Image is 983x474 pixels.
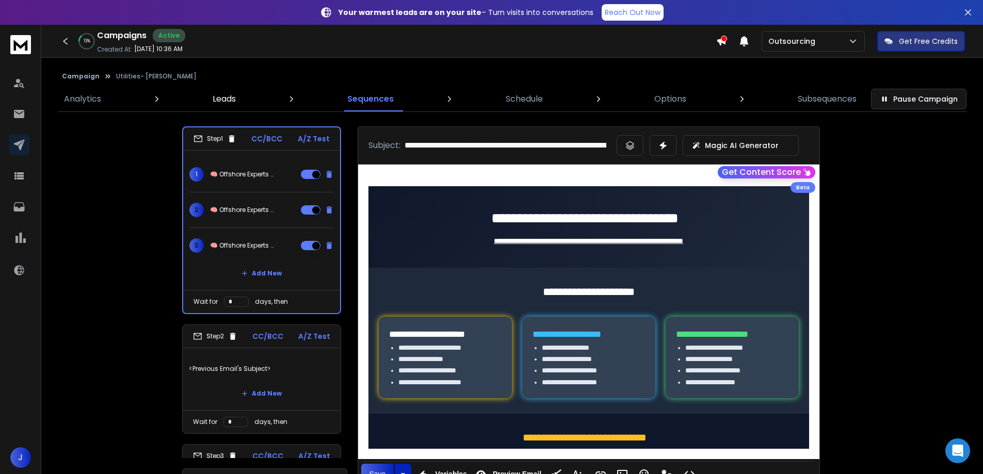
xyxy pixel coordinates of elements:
[134,45,183,53] p: [DATE] 10:36 AM
[654,93,686,105] p: Options
[189,238,204,253] span: 3
[255,298,288,306] p: days, then
[233,263,290,284] button: Add New
[252,451,283,461] p: CC/BCC
[193,332,237,341] div: Step 2
[339,7,593,18] p: – Turn visits into conversations
[252,331,283,341] p: CC/BCC
[97,45,132,54] p: Created At:
[182,126,341,314] li: Step1CC/BCCA/Z Test1🧠 Offshore Experts + Automation = Hire Offshore Experts from $6/hr!2🧠 Offshor...
[189,354,334,383] p: <Previous Email's Subject>
[791,182,815,193] div: Beta
[210,170,276,178] p: 🧠 Offshore Experts + Automation = Hire Offshore Experts from $6/hr!
[347,93,394,105] p: Sequences
[213,93,236,105] p: Leads
[871,89,966,109] button: Pause Campaign
[189,167,204,182] span: 1
[193,451,237,461] div: Step 3
[58,87,107,111] a: Analytics
[251,134,282,144] p: CC/BCC
[877,31,965,52] button: Get Free Credits
[189,203,204,217] span: 2
[210,241,276,250] p: 🧠 Offshore Experts + Automation = Hire Offshore Experts from $6/hr!
[899,36,958,46] p: Get Free Credits
[298,134,330,144] p: A/Z Test
[194,134,236,143] div: Step 1
[648,87,692,111] a: Options
[298,451,330,461] p: A/Z Test
[210,206,276,214] p: 🧠 Offshore Experts + Automation = Hire Offshore Experts from $6/hr!
[254,418,287,426] p: days, then
[705,140,779,151] p: Magic AI Generator
[64,93,101,105] p: Analytics
[298,331,330,341] p: A/Z Test
[506,93,543,105] p: Schedule
[602,4,664,21] a: Reach Out Now
[97,29,147,42] h1: Campaigns
[768,36,819,46] p: Outsourcing
[10,447,31,468] button: J
[792,87,863,111] a: Subsequences
[368,139,400,152] p: Subject:
[194,298,218,306] p: Wait for
[945,438,970,463] div: Open Intercom Messenger
[62,72,100,80] button: Campaign
[233,383,290,404] button: Add New
[605,7,660,18] p: Reach Out Now
[182,324,341,434] li: Step2CC/BCCA/Z Test<Previous Email's Subject>Add NewWait fordays, then
[193,418,217,426] p: Wait for
[116,72,197,80] p: Utilities- [PERSON_NAME]
[798,93,857,105] p: Subsequences
[683,135,799,156] button: Magic AI Generator
[153,29,185,42] div: Active
[206,87,242,111] a: Leads
[339,7,481,18] strong: Your warmest leads are on your site
[718,166,815,178] button: Get Content Score
[499,87,549,111] a: Schedule
[84,38,90,44] p: 13 %
[10,35,31,54] img: logo
[341,87,400,111] a: Sequences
